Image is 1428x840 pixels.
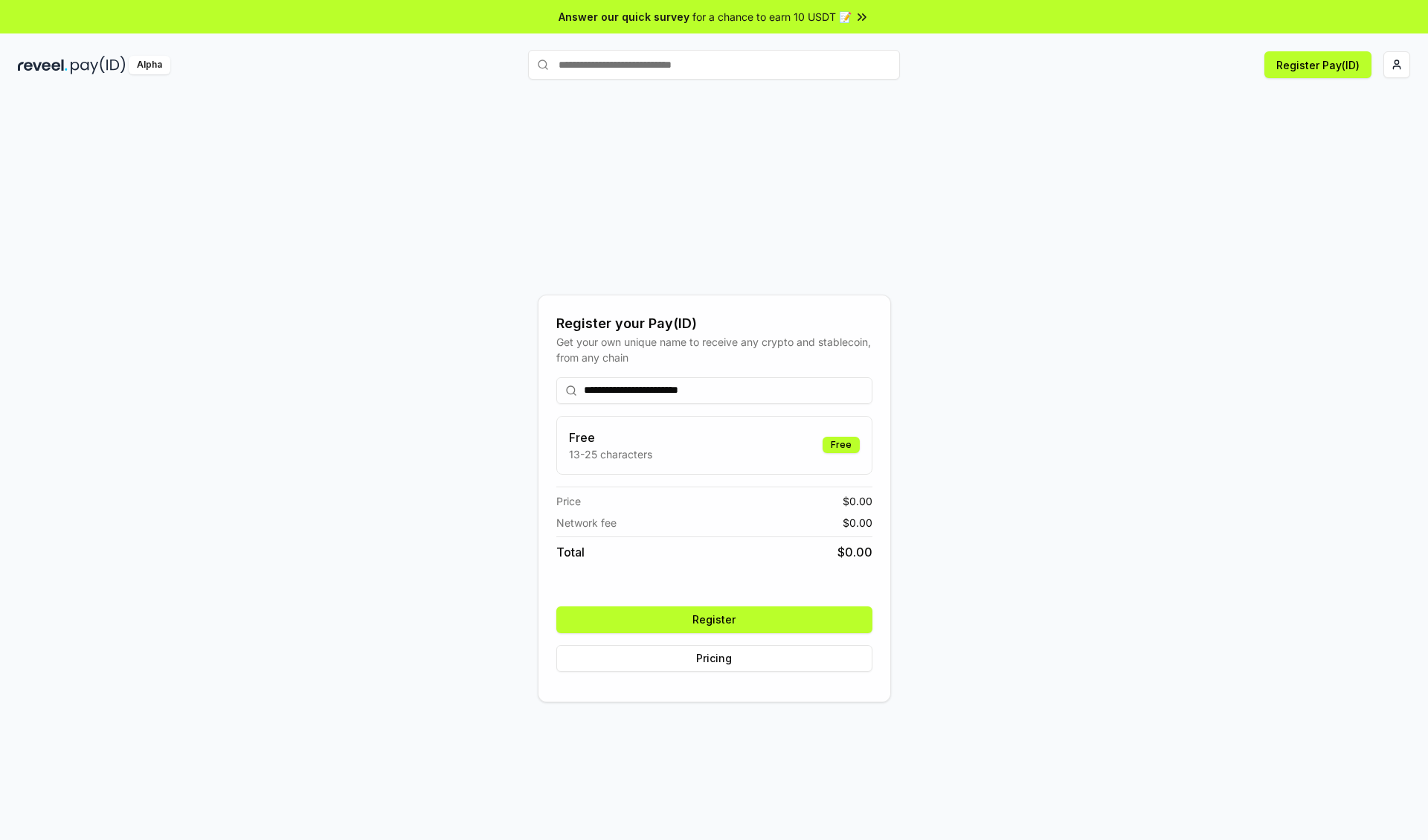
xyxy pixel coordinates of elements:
[556,645,872,672] button: Pricing
[556,515,617,530] span: Network fee
[823,437,860,453] div: Free
[559,9,689,25] span: Answer our quick survey
[569,446,652,462] p: 13-25 characters
[556,313,872,334] div: Register your Pay(ID)
[556,606,872,633] button: Register
[129,56,170,74] div: Alpha
[837,543,872,561] span: $ 0.00
[556,493,581,509] span: Price
[556,334,872,365] div: Get your own unique name to receive any crypto and stablecoin, from any chain
[569,429,652,446] h3: Free
[18,56,68,74] img: reveel_dark
[843,493,872,509] span: $ 0.00
[556,543,585,561] span: Total
[71,56,126,74] img: pay_id
[692,9,852,25] span: for a chance to earn 10 USDT 📝
[843,515,872,530] span: $ 0.00
[1264,51,1371,78] button: Register Pay(ID)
